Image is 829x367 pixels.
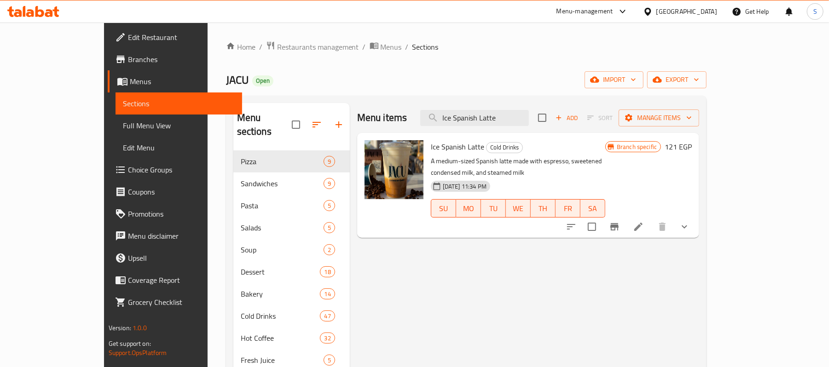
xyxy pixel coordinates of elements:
span: 47 [320,312,334,321]
div: items [324,200,335,211]
span: Upsell [128,252,235,264]
span: Menus [130,76,235,87]
span: Coupons [128,186,235,197]
span: Add [554,113,579,123]
button: Add section [328,114,350,136]
input: search [420,110,529,126]
span: Dessert [241,266,320,277]
span: Branches [128,54,235,65]
div: items [320,310,335,321]
span: Open [252,77,273,85]
a: Edit menu item [633,221,644,232]
span: Restaurants management [277,41,359,52]
button: Branch-specific-item [603,216,626,238]
span: MO [460,202,477,215]
span: 2 [324,246,335,254]
p: A medium-sized Spanish latte made with espresso, sweetened condensed milk, and steamed milk [431,155,605,178]
span: Full Menu View [123,120,235,131]
span: 5 [324,201,335,210]
div: Bakery [241,288,320,299]
span: TH [534,202,552,215]
span: Version: [109,322,131,334]
span: Edit Menu [123,142,235,153]
div: Pasta5 [233,195,350,217]
nav: breadcrumb [226,41,707,53]
span: Select to update [582,217,602,236]
div: Pizza9 [233,150,350,172]
span: 32 [320,334,334,343]
span: Sections [412,41,439,52]
div: Dessert18 [233,261,350,283]
span: FR [559,202,577,215]
span: Pasta [241,200,324,211]
span: Salads [241,222,324,233]
svg: Show Choices [679,221,690,232]
span: Choice Groups [128,164,235,175]
div: items [324,156,335,167]
li: / [259,41,262,52]
div: Cold Drinks [486,142,523,153]
h6: 121 EGP [665,140,692,153]
button: FR [556,199,580,218]
button: sort-choices [560,216,582,238]
span: import [592,74,636,86]
button: SU [431,199,456,218]
a: Edit Menu [116,137,243,159]
div: items [320,266,335,277]
span: SA [584,202,602,215]
div: items [324,178,335,189]
div: Sandwiches [241,178,324,189]
div: Menu-management [557,6,613,17]
span: 9 [324,157,335,166]
span: Manage items [626,112,692,124]
div: Cold Drinks47 [233,305,350,327]
a: Edit Restaurant [108,26,243,48]
span: 5 [324,356,335,365]
a: Upsell [108,247,243,269]
span: Select section first [581,111,619,125]
button: TU [481,199,506,218]
span: TU [485,202,502,215]
div: Soup [241,244,324,255]
span: Menu disclaimer [128,230,235,241]
a: Grocery Checklist [108,291,243,313]
span: export [655,74,699,86]
span: Add item [552,111,581,125]
div: items [320,288,335,299]
h2: Menu sections [237,111,292,138]
span: 1.0.0 [133,322,147,334]
a: Full Menu View [116,115,243,137]
a: Menu disclaimer [108,225,243,247]
span: Pizza [241,156,324,167]
span: 18 [320,268,334,276]
a: Sections [116,92,243,115]
li: / [363,41,366,52]
span: Cold Drinks [241,310,320,321]
span: WE [510,202,527,215]
li: / [406,41,409,52]
div: Sandwiches9 [233,172,350,195]
div: items [324,222,335,233]
span: 9 [324,179,335,188]
span: JACU [226,69,249,90]
h2: Menu items [357,111,407,125]
span: Promotions [128,208,235,219]
span: SU [435,202,452,215]
a: Coupons [108,181,243,203]
div: items [324,244,335,255]
span: Edit Restaurant [128,32,235,43]
button: SA [580,199,605,218]
span: Cold Drinks [487,142,522,153]
div: Soup2 [233,239,350,261]
div: Bakery14 [233,283,350,305]
span: S [813,6,817,17]
a: Restaurants management [266,41,359,53]
span: 5 [324,224,335,232]
span: Select section [533,108,552,127]
div: Hot Coffee [241,333,320,344]
div: Salads5 [233,217,350,239]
